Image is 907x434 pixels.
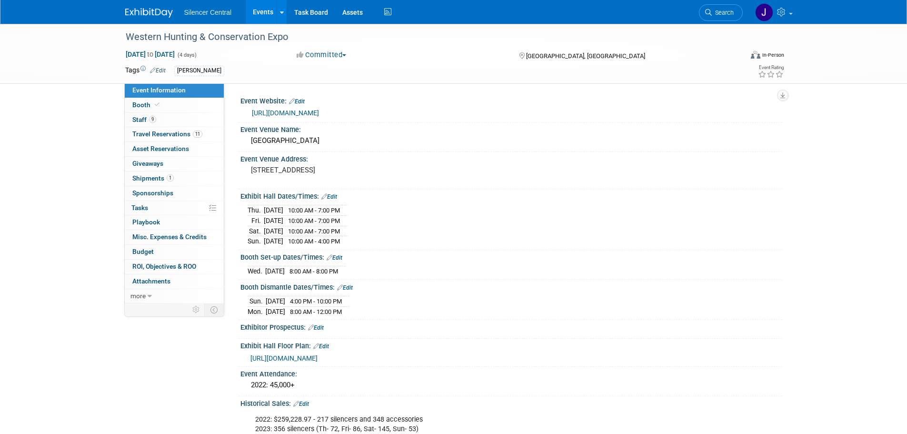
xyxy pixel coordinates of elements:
[248,133,775,148] div: [GEOGRAPHIC_DATA]
[251,166,456,174] pre: [STREET_ADDRESS]
[150,67,166,74] a: Edit
[248,236,264,246] td: Sun.
[188,303,205,316] td: Personalize Event Tab Strip
[264,216,283,226] td: [DATE]
[250,354,318,362] a: [URL][DOMAIN_NAME]
[337,284,353,291] a: Edit
[751,51,760,59] img: Format-Inperson.png
[132,160,163,167] span: Giveaways
[321,193,337,200] a: Edit
[132,218,160,226] span: Playbook
[193,131,202,138] span: 11
[125,98,224,112] a: Booth
[248,216,264,226] td: Fri.
[289,268,338,275] span: 8:00 AM - 8:00 PM
[130,292,146,300] span: more
[248,378,775,393] div: 2022: 45,000+
[125,113,224,127] a: Staff9
[240,152,782,164] div: Event Venue Address:
[248,306,266,316] td: Mon.
[149,116,156,123] span: 9
[327,254,342,261] a: Edit
[240,189,782,202] div: Exhibit Hall Dates/Times:
[712,9,734,16] span: Search
[125,215,224,230] a: Playbook
[290,298,342,305] span: 4:00 PM - 10:00 PM
[248,205,264,216] td: Thu.
[687,50,785,64] div: Event Format
[293,50,350,60] button: Committed
[755,3,773,21] img: Jessica Crawford
[132,189,173,197] span: Sponsorships
[125,186,224,201] a: Sponsorships
[264,236,283,246] td: [DATE]
[762,51,784,59] div: In-Person
[290,308,342,315] span: 8:00 AM - 12:00 PM
[132,174,174,182] span: Shipments
[264,226,283,236] td: [DATE]
[248,266,265,276] td: Wed.
[125,65,166,76] td: Tags
[131,204,148,212] span: Tasks
[248,226,264,236] td: Sat.
[125,245,224,259] a: Budget
[132,262,196,270] span: ROI, Objectives & ROO
[132,277,170,285] span: Attachments
[125,142,224,156] a: Asset Reservations
[240,122,782,134] div: Event Venue Name:
[155,102,159,107] i: Booth reservation complete
[266,306,285,316] td: [DATE]
[125,230,224,244] a: Misc. Expenses & Credits
[125,289,224,303] a: more
[248,296,266,307] td: Sun.
[264,205,283,216] td: [DATE]
[289,98,305,105] a: Edit
[132,233,207,241] span: Misc. Expenses & Credits
[125,83,224,98] a: Event Information
[240,320,782,333] div: Exhibitor Prospectus:
[288,238,340,245] span: 10:00 AM - 4:00 PM
[252,109,319,117] a: [URL][DOMAIN_NAME]
[240,280,782,293] div: Booth Dismantle Dates/Times:
[293,401,309,407] a: Edit
[184,9,232,16] span: Silencer Central
[125,260,224,274] a: ROI, Objectives & ROO
[240,94,782,106] div: Event Website:
[177,52,197,58] span: (4 days)
[146,50,155,58] span: to
[240,339,782,351] div: Exhibit Hall Floor Plan:
[125,274,224,289] a: Attachments
[758,65,784,70] div: Event Rating
[132,145,189,152] span: Asset Reservations
[240,250,782,262] div: Booth Set-up Dates/Times:
[699,4,743,21] a: Search
[132,116,156,123] span: Staff
[288,228,340,235] span: 10:00 AM - 7:00 PM
[265,266,285,276] td: [DATE]
[125,50,175,59] span: [DATE] [DATE]
[288,217,340,224] span: 10:00 AM - 7:00 PM
[125,157,224,171] a: Giveaways
[125,127,224,141] a: Travel Reservations11
[132,86,186,94] span: Event Information
[526,52,645,60] span: [GEOGRAPHIC_DATA], [GEOGRAPHIC_DATA]
[313,343,329,350] a: Edit
[240,367,782,379] div: Event Attendance:
[132,130,202,138] span: Travel Reservations
[125,172,224,186] a: Shipments1
[125,201,224,215] a: Tasks
[308,324,324,331] a: Edit
[132,248,154,255] span: Budget
[266,296,285,307] td: [DATE]
[132,101,161,109] span: Booth
[288,207,340,214] span: 10:00 AM - 7:00 PM
[125,8,173,18] img: ExhibitDay
[122,29,728,46] div: Western Hunting & Conservation Expo
[204,303,224,316] td: Toggle Event Tabs
[240,396,782,409] div: Historical Sales:
[167,174,174,182] span: 1
[174,66,224,76] div: [PERSON_NAME]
